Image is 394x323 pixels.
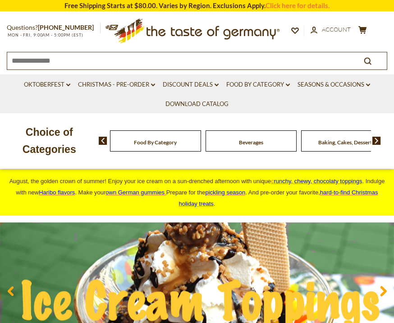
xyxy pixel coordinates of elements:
a: Food By Category [226,80,290,90]
a: Baking, Cakes, Desserts [318,139,375,146]
span: MON - FRI, 9:00AM - 5:00PM (EST) [7,32,83,37]
span: . [179,189,378,207]
span: Account [322,26,351,33]
a: Food By Category [134,139,177,146]
span: runchy, chewy, chocolaty toppings [274,178,362,185]
span: August, the golden crown of summer! Enjoy your ice cream on a sun-drenched afternoon with unique ... [9,178,385,207]
a: Account [311,25,351,35]
a: Discount Deals [163,80,219,90]
a: own German gummies. [105,189,166,196]
a: hard-to-find Christmas holiday treats [179,189,378,207]
a: Oktoberfest [24,80,70,90]
a: Download Catalog [165,99,229,109]
a: [PHONE_NUMBER] [38,23,94,31]
a: Christmas - PRE-ORDER [78,80,155,90]
a: crunchy, chewy, chocolaty toppings [271,178,362,185]
a: Beverages [239,139,263,146]
img: next arrow [372,137,381,145]
a: pickling season [205,189,245,196]
a: Click here for details. [266,1,330,9]
img: previous arrow [99,137,107,145]
p: Questions? [7,22,101,33]
a: Seasons & Occasions [298,80,370,90]
span: own German gummies [105,189,165,196]
a: Haribo flavors [39,189,75,196]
